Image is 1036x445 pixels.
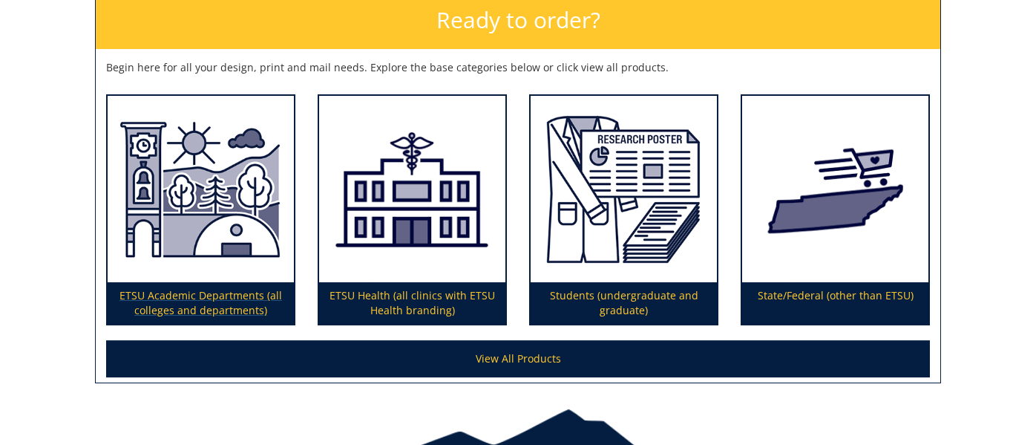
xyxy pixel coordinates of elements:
[319,96,505,325] a: ETSU Health (all clinics with ETSU Health branding)
[106,340,930,377] a: View All Products
[531,96,717,325] a: Students (undergraduate and graduate)
[742,96,928,325] a: State/Federal (other than ETSU)
[106,60,930,75] p: Begin here for all your design, print and mail needs. Explore the base categories below or click ...
[319,96,505,283] img: ETSU Health (all clinics with ETSU Health branding)
[108,282,294,324] p: ETSU Academic Departments (all colleges and departments)
[742,282,928,324] p: State/Federal (other than ETSU)
[319,282,505,324] p: ETSU Health (all clinics with ETSU Health branding)
[108,96,294,325] a: ETSU Academic Departments (all colleges and departments)
[742,96,928,283] img: State/Federal (other than ETSU)
[531,96,717,283] img: Students (undergraduate and graduate)
[108,96,294,283] img: ETSU Academic Departments (all colleges and departments)
[531,282,717,324] p: Students (undergraduate and graduate)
